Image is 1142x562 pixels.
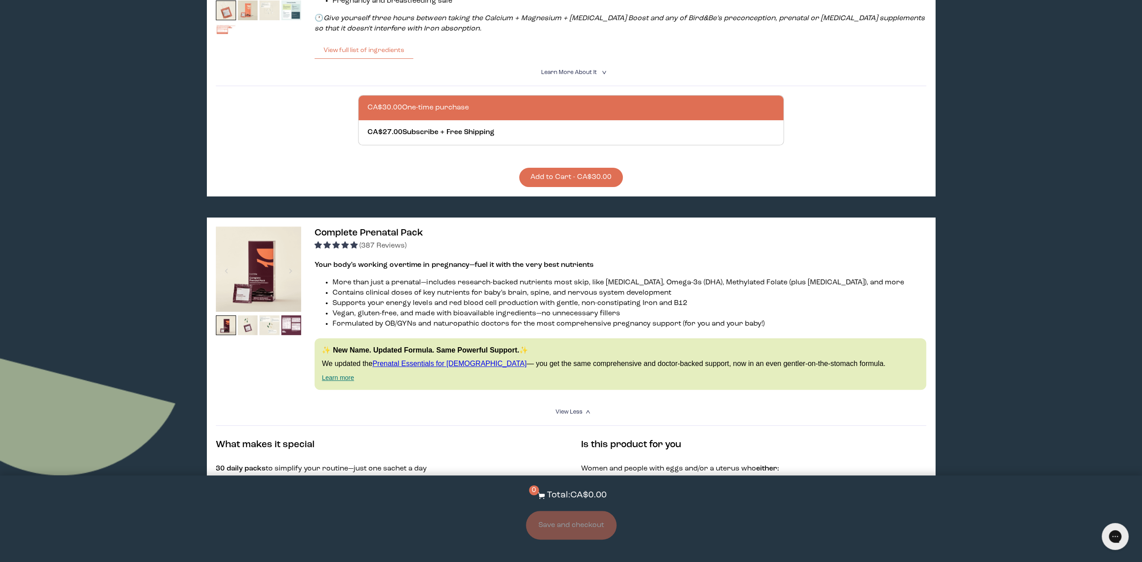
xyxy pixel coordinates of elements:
[322,346,528,354] strong: ✨ New Name. Updated Formula. Same Powerful Support.✨
[547,489,607,502] p: Total: CA$0.00
[259,0,280,21] img: thumbnail image
[1097,520,1133,553] iframe: Gorgias live chat messenger
[556,409,582,415] span: View Less
[581,438,926,452] h4: Is this product for you
[359,242,407,249] span: (387 Reviews)
[259,315,280,335] img: thumbnail image
[756,465,779,472] strong: either:
[322,359,919,369] p: We updated the — you get the same comprehensive and doctor-backed support, now in an even gentler...
[519,168,623,187] button: Add to Cart - CA$30.00
[315,15,924,32] em: Give yourself three hours between taking the Calcium + Magnesium + [MEDICAL_DATA] Boost and any o...
[216,0,236,21] img: thumbnail image
[238,315,258,335] img: thumbnail image
[315,228,423,238] span: Complete Prenatal Pack
[281,0,302,21] img: thumbnail image
[581,464,926,474] p: Women and people with eggs and/or a uterus who
[372,360,527,367] a: Prenatal Essentials for [DEMOGRAPHIC_DATA]
[333,309,926,319] li: Vegan, gluten-free, and made with bioavailable ingredients—no unnecessary fillers
[216,315,236,335] img: thumbnail image
[281,315,302,335] img: thumbnail image
[315,242,359,249] span: 4.91 stars
[238,0,258,21] img: thumbnail image
[315,41,413,59] button: View full list of ingredients
[216,464,561,474] p: to simplify your routine—just one sachet a day
[333,298,926,309] li: Supports your energy levels and red blood cell production with gentle, non-constipating Iron and B12
[333,288,926,298] li: Contains clinical doses of key nutrients for baby’s brain, spine, and nervous system development
[216,465,266,472] strong: 30 daily packs
[526,511,617,540] button: Save and checkout
[315,15,324,22] strong: 🕐
[216,24,236,44] img: thumbnail image
[315,261,593,269] strong: Your body’s working overtime in pregnancy—fuel it with the very best nutrients
[529,485,539,495] span: 0
[541,70,597,75] span: Learn More About it
[541,68,601,77] summary: Learn More About it <
[216,438,561,452] h4: What makes it special
[322,374,354,381] a: Learn more
[585,410,593,414] i: <
[333,278,926,288] li: More than just a prenatal—includes research-backed nutrients most skip, like [MEDICAL_DATA], Omeg...
[216,227,301,312] img: thumbnail image
[333,319,926,329] li: Formulated by OB/GYNs and naturopathic doctors for the most comprehensive pregnancy support (for ...
[599,70,608,75] i: <
[556,408,587,416] summary: View Less <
